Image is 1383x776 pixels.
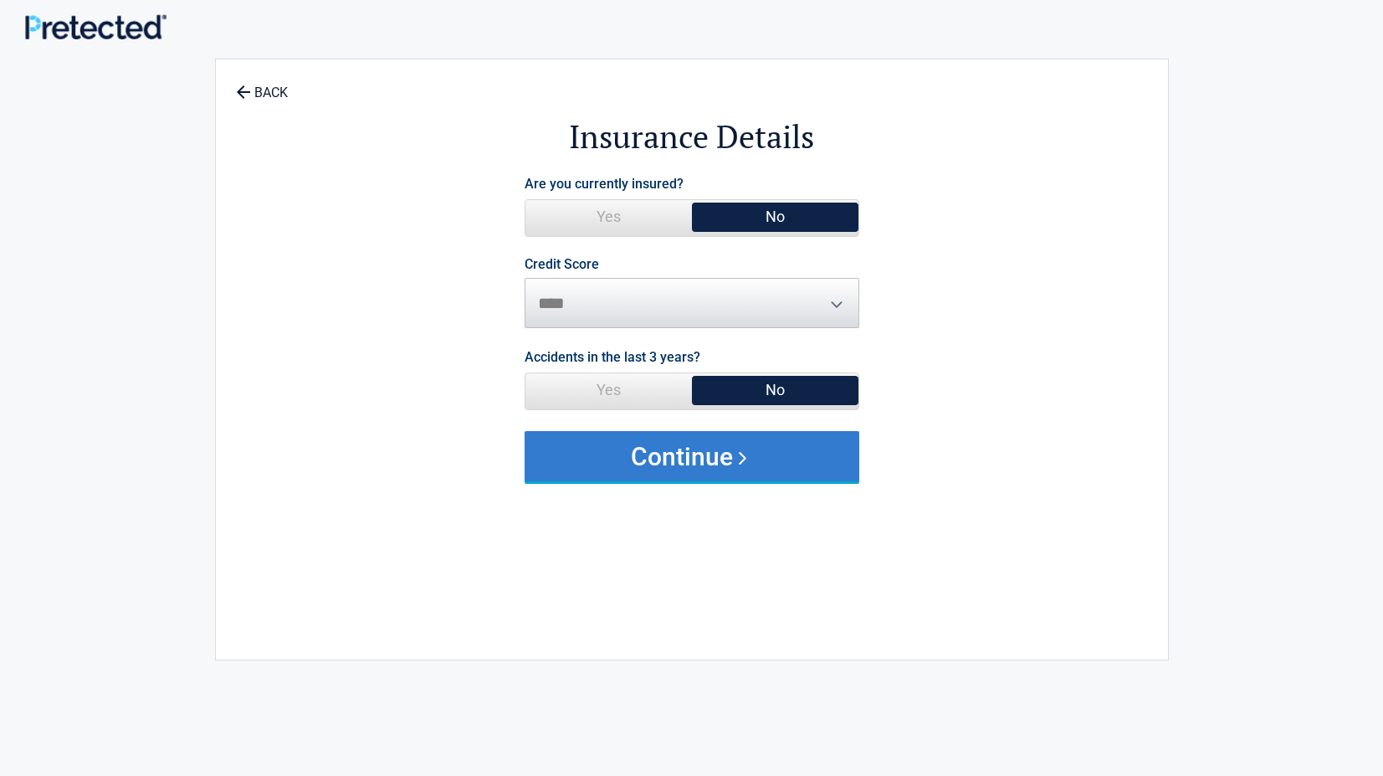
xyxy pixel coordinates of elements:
[308,116,1076,158] h2: Insurance Details
[692,200,858,234] span: No
[525,346,700,368] label: Accidents in the last 3 years?
[25,14,166,40] img: Main Logo
[233,70,291,100] a: BACK
[525,373,692,407] span: Yes
[525,172,684,195] label: Are you currently insured?
[525,431,859,481] button: Continue
[525,200,692,234] span: Yes
[692,373,858,407] span: No
[525,258,599,271] label: Credit Score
